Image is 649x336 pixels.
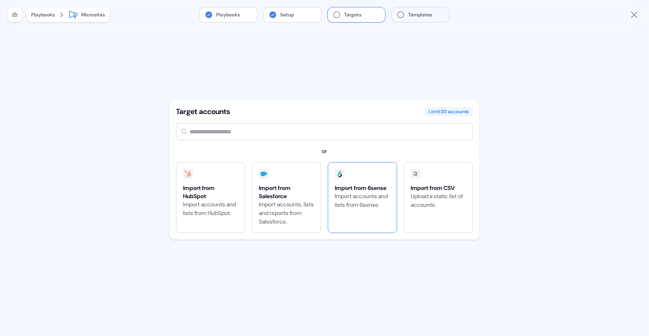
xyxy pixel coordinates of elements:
div: Import from CSV [411,184,466,192]
button: Templates [392,7,449,22]
div: Import from HubSpot [183,184,238,200]
button: Playbooks [200,7,257,22]
div: Import from 6sense [335,184,390,192]
div: Target accounts [176,107,230,117]
button: Setup [264,7,321,22]
div: Import accounts and lists from 6sense. [335,192,390,209]
div: Import accounts and lists from HubSpot. [183,200,238,217]
div: Import from Salesforce [259,184,314,200]
button: Import from 6senseImport accounts and lists from 6sense. [328,162,397,233]
div: Microsites [81,11,105,19]
button: Targets [328,7,385,22]
div: or [176,147,473,155]
div: Limit: 20 accounts [425,107,473,117]
button: Import from CSVUpload a static list of accounts. [404,162,473,233]
div: Import accounts, lists and reports from Salesforce. [259,200,314,226]
button: Close [629,10,639,20]
button: Playbooks [31,11,55,19]
button: Import from SalesforceImport accounts, lists and reports from Salesforce. [252,162,321,233]
div: Upload a static list of accounts. [411,192,466,209]
button: Import from HubSpotImport accounts and lists from HubSpot. [176,162,245,233]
